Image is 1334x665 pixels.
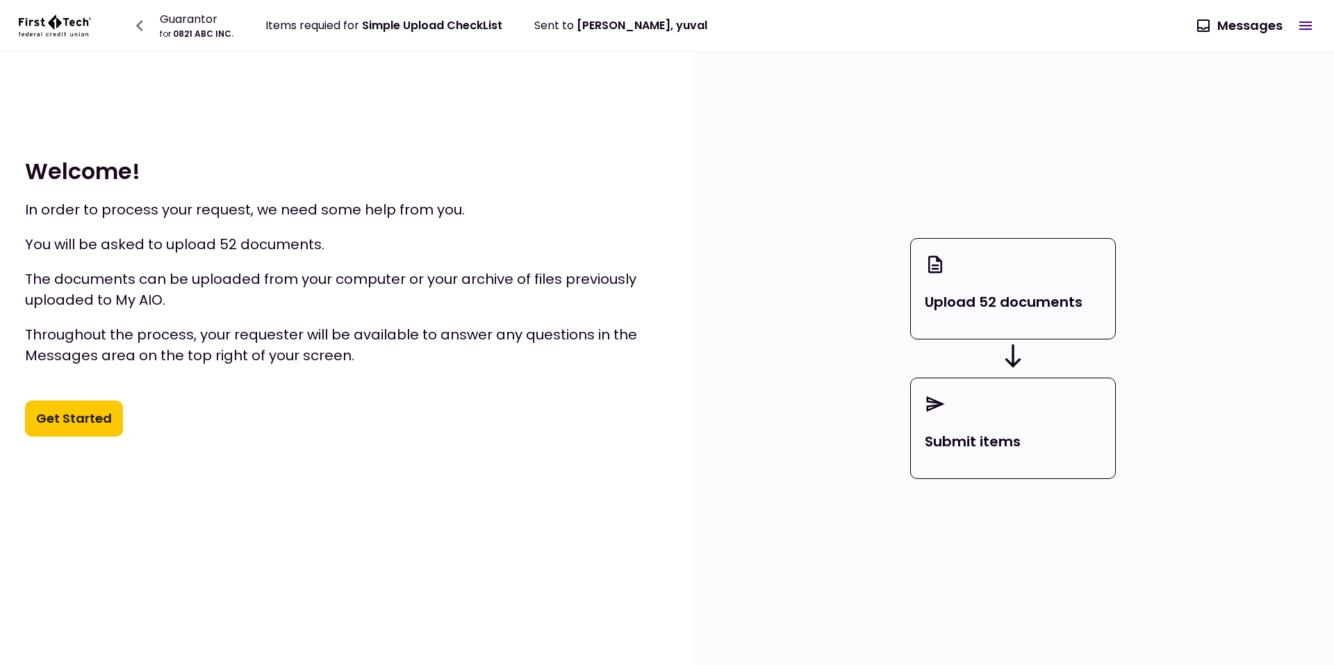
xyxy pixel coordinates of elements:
[362,17,502,33] span: Simple Upload CheckList
[577,17,707,33] span: [PERSON_NAME], yuval
[25,234,667,255] p: You will be asked to upload 52 documents.
[25,157,667,185] h1: Welcome !
[25,324,667,366] p: Throughout the process, your requester will be available to answer any questions in the Messages ...
[160,10,233,28] div: Guarantor
[25,199,667,220] p: In order to process your request, we need some help from you.
[160,28,233,40] div: 0821 ABC INC.
[160,28,171,40] span: for
[265,17,502,34] div: Items requied for
[1187,8,1294,44] button: Messages
[25,269,667,310] p: The documents can be uploaded from your computer or your archive of files previously uploaded to ...
[25,401,123,437] button: Get Started
[925,292,1101,312] p: Upload 52 documents
[17,4,93,47] img: Logo
[534,17,707,34] div: Sent to
[925,431,1101,452] p: Submit items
